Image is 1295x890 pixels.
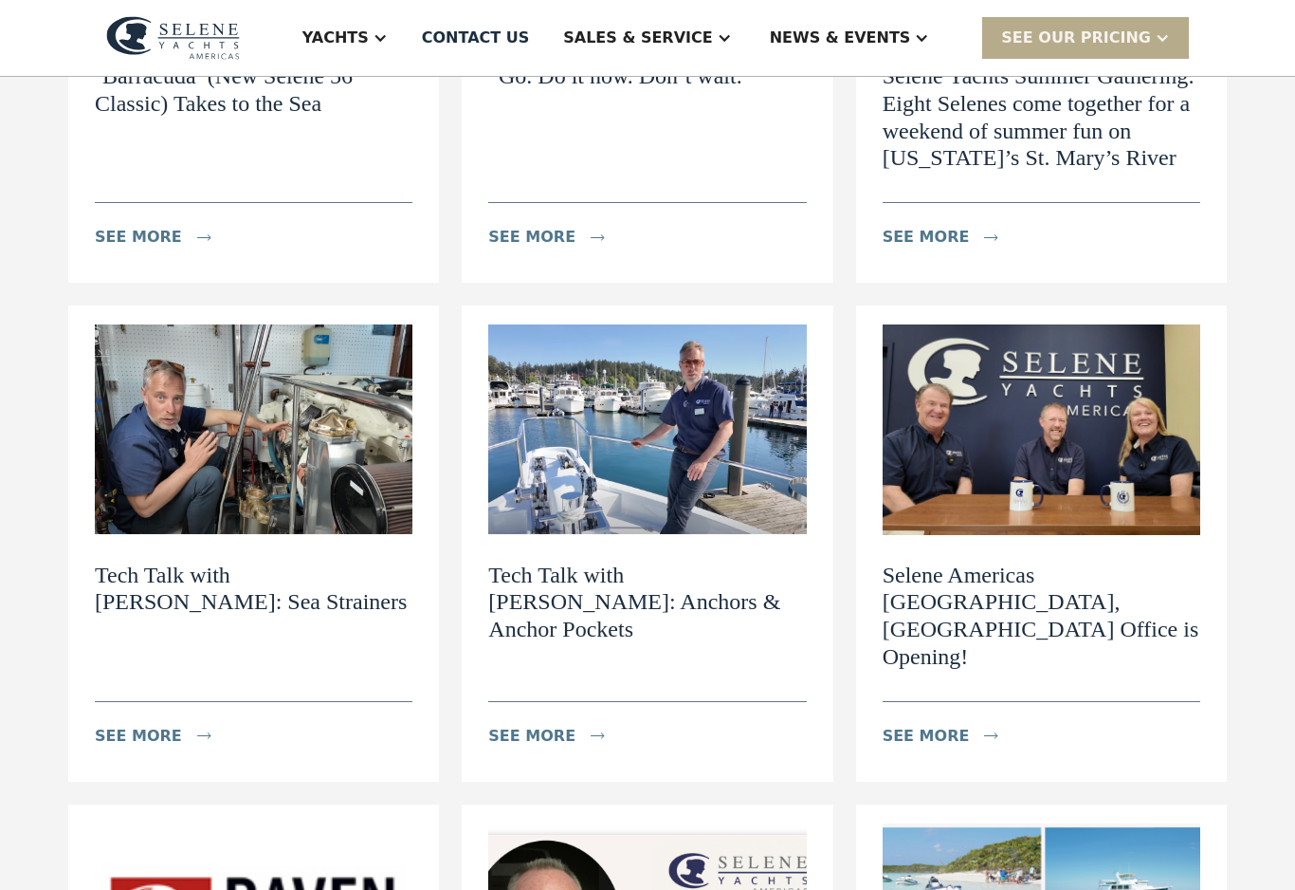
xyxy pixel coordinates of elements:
[982,17,1189,58] div: SEE Our Pricing
[883,562,1200,671] h2: Selene Americas [GEOGRAPHIC_DATA], [GEOGRAPHIC_DATA] Office is Opening!
[883,226,970,249] div: see more
[68,306,439,782] a: Tech Talk with Dylan: Sea StrainersTech Talk with [PERSON_NAME]: Sea Strainerssee moreicon
[462,306,832,782] a: Tech Talk with Dylan: Anchors & Anchor PocketsTech Talk with [PERSON_NAME]: Anchors & Anchor Pock...
[95,63,412,118] h2: ‘Barracuda’ (New Selene 56 Classic) Takes to the Sea
[1001,27,1151,49] div: SEE Our Pricing
[488,226,575,249] div: see more
[883,725,970,748] div: see more
[591,732,605,739] img: icon
[95,324,412,534] img: Tech Talk with Dylan: Sea Strainers
[197,732,211,739] img: icon
[95,226,182,249] div: see more
[984,234,998,241] img: icon
[95,562,412,617] h2: Tech Talk with [PERSON_NAME]: Sea Strainers
[856,306,1227,782] a: Selene Americas Annapolis, MD Office is Opening!Selene Americas [GEOGRAPHIC_DATA], [GEOGRAPHIC_DA...
[422,27,530,49] div: Contact US
[883,63,1200,172] h2: Selene Yachts Summer Gathering: Eight Selenes come together for a weekend of summer fun on [US_ST...
[984,732,998,739] img: icon
[591,234,605,241] img: icon
[302,27,369,49] div: Yachts
[488,562,806,643] h2: Tech Talk with [PERSON_NAME]: Anchors & Anchor Pockets
[883,324,1200,534] img: Selene Americas Annapolis, MD Office is Opening!
[488,324,806,534] img: Tech Talk with Dylan: Anchors & Anchor Pockets
[106,16,240,60] img: logo
[197,234,211,241] img: icon
[95,725,182,748] div: see more
[770,27,911,49] div: News & EVENTS
[563,27,712,49] div: Sales & Service
[488,725,575,748] div: see more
